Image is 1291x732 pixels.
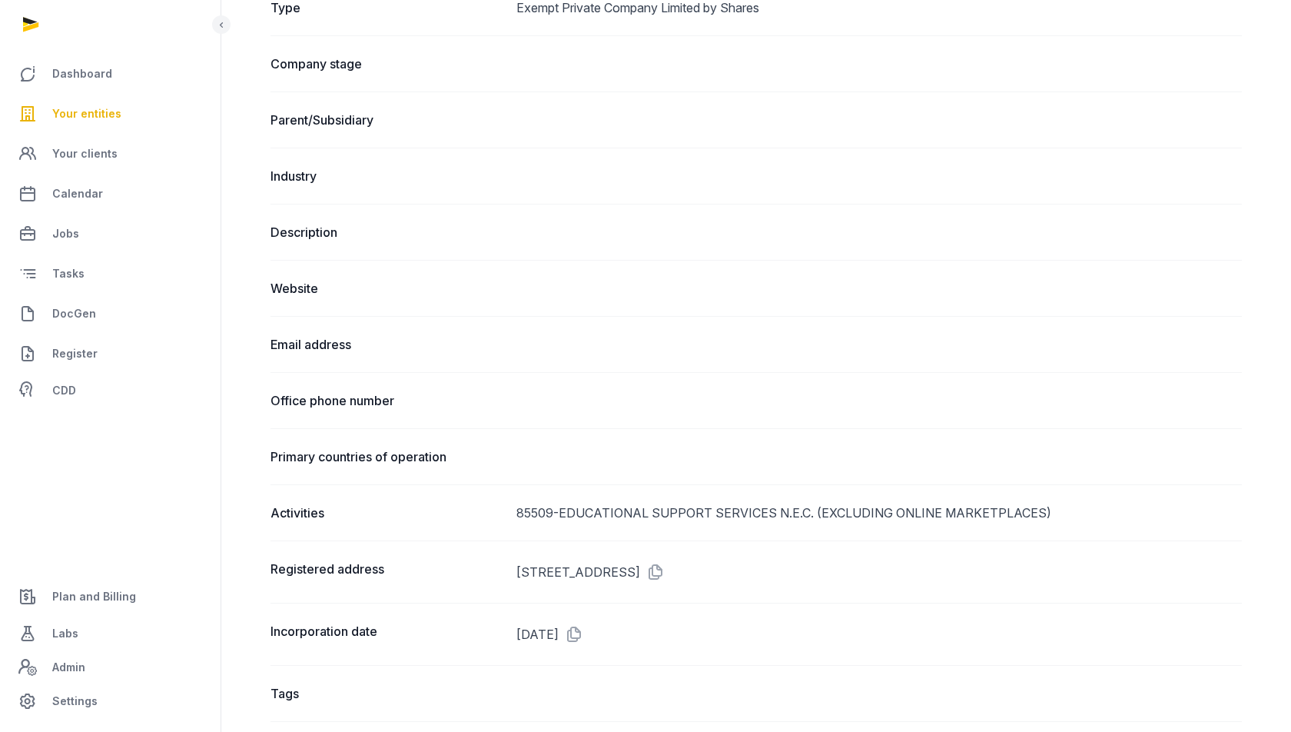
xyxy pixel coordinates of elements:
dt: Website [270,279,504,298]
span: Calendar [52,185,103,203]
a: Register [12,335,208,372]
a: CDD [12,375,208,406]
span: Tasks [52,265,85,283]
span: Jobs [52,225,79,243]
dt: Parent/Subsidiary [270,111,504,129]
span: Admin [52,658,85,677]
dt: Industry [270,167,504,185]
a: DocGen [12,295,208,332]
a: Labs [12,615,208,652]
dt: Activities [270,504,504,522]
span: Register [52,344,98,363]
span: Plan and Billing [52,587,136,606]
a: Settings [12,683,208,720]
a: Admin [12,652,208,683]
dt: Email address [270,335,504,354]
dt: Registered address [270,560,504,584]
a: Tasks [12,255,208,292]
dd: [DATE] [516,622,1242,647]
span: DocGen [52,304,96,323]
dt: Description [270,223,504,241]
dt: Office phone number [270,391,504,410]
span: Labs [52,624,78,643]
dt: Company stage [270,55,504,73]
span: CDD [52,381,76,400]
a: Jobs [12,215,208,252]
span: Your entities [52,105,121,123]
a: Calendar [12,175,208,212]
div: 85509-EDUCATIONAL SUPPORT SERVICES N.E.C. (EXCLUDING ONLINE MARKETPLACES) [516,504,1242,522]
span: Dashboard [52,65,112,83]
span: Your clients [52,145,118,163]
dd: [STREET_ADDRESS] [516,560,1242,584]
dt: Tags [270,684,504,703]
span: Settings [52,692,98,710]
a: Plan and Billing [12,578,208,615]
a: Your entities [12,95,208,132]
a: Dashboard [12,55,208,92]
dt: Primary countries of operation [270,448,504,466]
a: Your clients [12,135,208,172]
dt: Incorporation date [270,622,504,647]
